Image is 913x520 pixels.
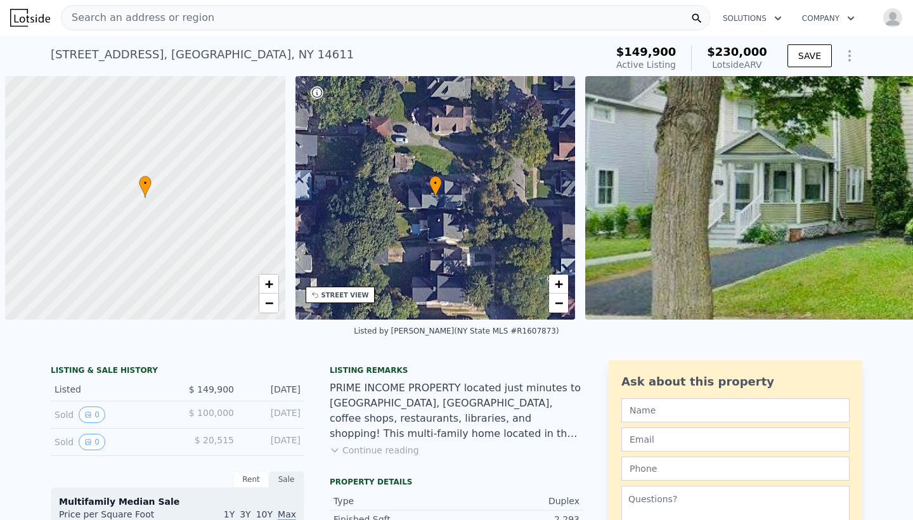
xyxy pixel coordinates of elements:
div: Duplex [456,495,580,507]
input: Email [621,427,850,452]
div: [DATE] [244,434,301,450]
img: Lotside [10,9,50,27]
div: Listing remarks [330,365,583,375]
div: [DATE] [244,383,301,396]
span: $230,000 [707,45,767,58]
button: Continue reading [330,444,419,457]
span: • [429,178,442,189]
div: Sold [55,434,167,450]
div: [STREET_ADDRESS] , [GEOGRAPHIC_DATA] , NY 14611 [51,46,354,63]
a: Zoom in [549,275,568,294]
span: 10Y [256,509,273,519]
div: Property details [330,477,583,487]
div: STREET VIEW [321,290,369,300]
button: Company [792,7,865,30]
div: Listed [55,383,167,396]
div: LISTING & SALE HISTORY [51,365,304,378]
span: 1Y [224,509,235,519]
div: Rent [233,471,269,488]
span: $149,900 [616,45,677,58]
input: Phone [621,457,850,481]
div: [DATE] [244,406,301,423]
span: 3Y [240,509,250,519]
button: SAVE [787,44,832,67]
div: Sold [55,406,167,423]
img: avatar [883,8,903,28]
a: Zoom in [259,275,278,294]
div: Multifamily Median Sale [59,495,296,508]
span: • [139,178,152,189]
div: PRIME INCOME PROPERTY located just minutes to [GEOGRAPHIC_DATA], [GEOGRAPHIC_DATA], coffee shops,... [330,380,583,441]
span: $ 20,515 [195,435,234,445]
span: $ 149,900 [189,384,234,394]
div: Ask about this property [621,373,850,391]
span: + [555,276,563,292]
a: Zoom out [549,294,568,313]
a: Zoom out [259,294,278,313]
button: View historical data [79,434,105,450]
div: • [429,176,442,198]
span: − [264,295,273,311]
div: Lotside ARV [707,58,767,71]
span: Active Listing [616,60,676,70]
button: Show Options [837,43,862,68]
div: Type [333,495,456,507]
span: $ 100,000 [189,408,234,418]
button: View historical data [79,406,105,423]
input: Name [621,398,850,422]
div: Sale [269,471,304,488]
span: − [555,295,563,311]
button: Solutions [713,7,792,30]
span: Search an address or region [62,10,214,25]
span: + [264,276,273,292]
div: • [139,176,152,198]
div: Listed by [PERSON_NAME] (NY State MLS #R1607873) [354,327,559,335]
